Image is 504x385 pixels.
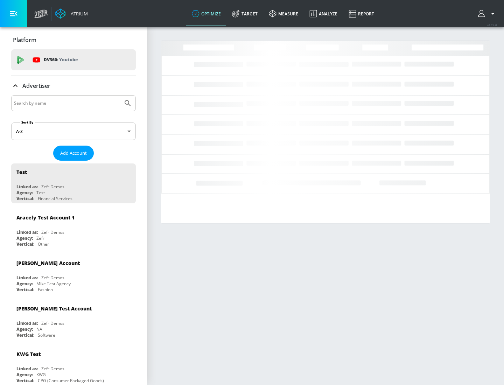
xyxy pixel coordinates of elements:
[16,214,75,221] div: Aracely Test Account 1
[36,235,44,241] div: Zefr
[14,99,120,108] input: Search by name
[16,366,38,372] div: Linked as:
[16,196,34,202] div: Vertical:
[41,275,64,281] div: Zefr Demos
[11,76,136,96] div: Advertiser
[343,1,380,26] a: Report
[16,275,38,281] div: Linked as:
[59,56,78,63] p: Youtube
[16,260,80,266] div: [PERSON_NAME] Account
[16,332,34,338] div: Vertical:
[16,229,38,235] div: Linked as:
[16,169,27,175] div: Test
[60,149,87,157] span: Add Account
[38,287,53,293] div: Fashion
[22,82,50,90] p: Advertiser
[36,281,71,287] div: Mike Test Agency
[16,305,92,312] div: [PERSON_NAME] Test Account
[53,146,94,161] button: Add Account
[16,351,41,357] div: KWG Test
[16,190,33,196] div: Agency:
[41,184,64,190] div: Zefr Demos
[13,36,36,44] p: Platform
[487,23,497,27] span: v 4.24.0
[16,184,38,190] div: Linked as:
[11,209,136,249] div: Aracely Test Account 1Linked as:Zefr DemosAgency:ZefrVertical:Other
[20,120,35,125] label: Sort By
[16,281,33,287] div: Agency:
[44,56,78,64] p: DV360:
[304,1,343,26] a: Analyze
[16,235,33,241] div: Agency:
[11,254,136,294] div: [PERSON_NAME] AccountLinked as:Zefr DemosAgency:Mike Test AgencyVertical:Fashion
[16,326,33,332] div: Agency:
[16,241,34,247] div: Vertical:
[11,122,136,140] div: A-Z
[16,378,34,384] div: Vertical:
[11,300,136,340] div: [PERSON_NAME] Test AccountLinked as:Zefr DemosAgency:NAVertical:Software
[36,190,45,196] div: Test
[226,1,263,26] a: Target
[41,320,64,326] div: Zefr Demos
[16,287,34,293] div: Vertical:
[38,241,49,247] div: Other
[41,229,64,235] div: Zefr Demos
[41,366,64,372] div: Zefr Demos
[16,372,33,378] div: Agency:
[263,1,304,26] a: measure
[38,196,72,202] div: Financial Services
[11,49,136,70] div: DV360: Youtube
[11,30,136,50] div: Platform
[38,332,55,338] div: Software
[186,1,226,26] a: optimize
[36,372,46,378] div: KWG
[11,163,136,203] div: TestLinked as:Zefr DemosAgency:TestVertical:Financial Services
[16,320,38,326] div: Linked as:
[55,8,88,19] a: Atrium
[38,378,104,384] div: CPG (Consumer Packaged Goods)
[36,326,42,332] div: NA
[68,10,88,17] div: Atrium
